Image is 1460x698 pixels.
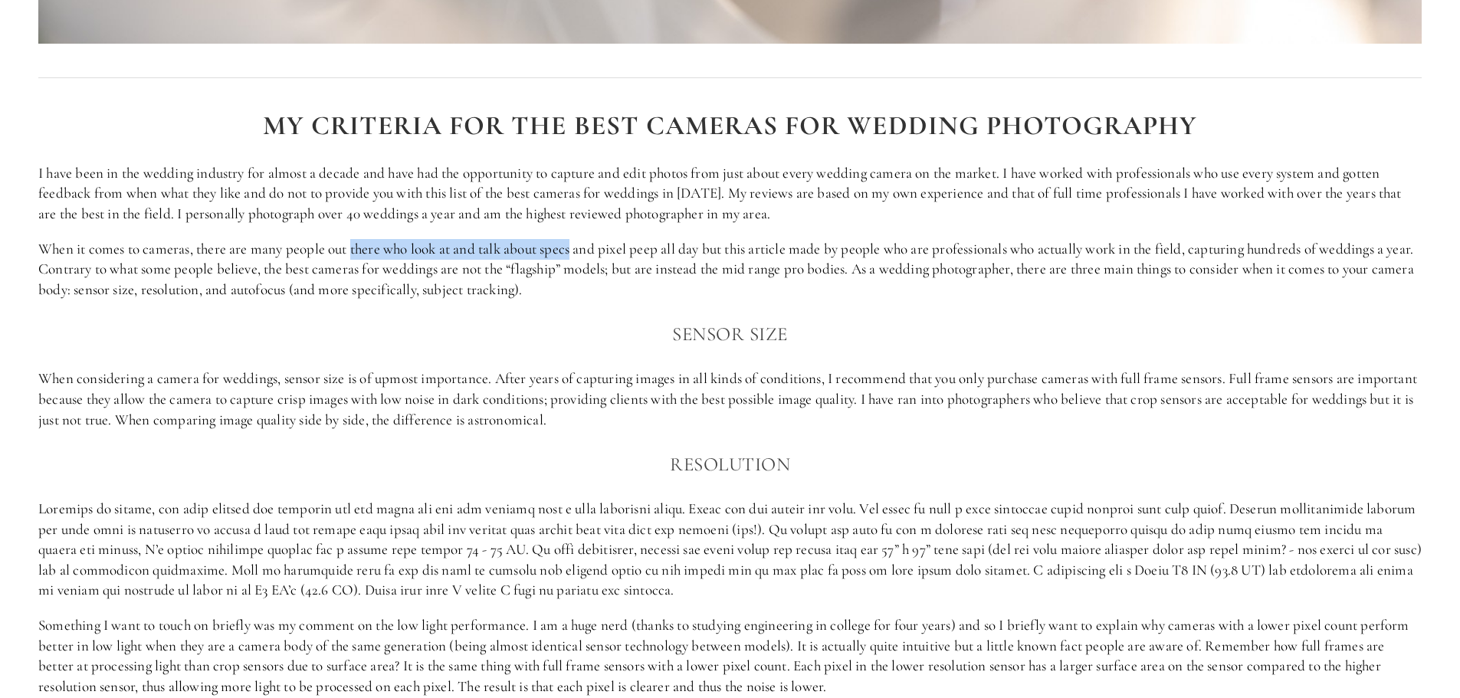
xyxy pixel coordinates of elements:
[38,499,1422,601] p: Loremips do sitame, con adip elitsed doe temporin utl etd magna ali eni adm veniamq nost e ulla l...
[38,449,1422,480] h3: Resolution
[38,239,1422,300] p: When it comes to cameras, there are many people out there who look at and talk about specs and pi...
[38,163,1422,224] p: I have been in the wedding industry for almost a decade and have had the opportunity to capture a...
[38,615,1422,696] p: Something I want to touch on briefly was my comment on the low light performance. I am a huge ner...
[38,319,1422,349] h3: Sensor size
[263,110,1198,142] strong: My Criteria for the best cameras for wedding Photography
[38,369,1422,430] p: When considering a camera for weddings, sensor size is of upmost importance. After years of captu...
